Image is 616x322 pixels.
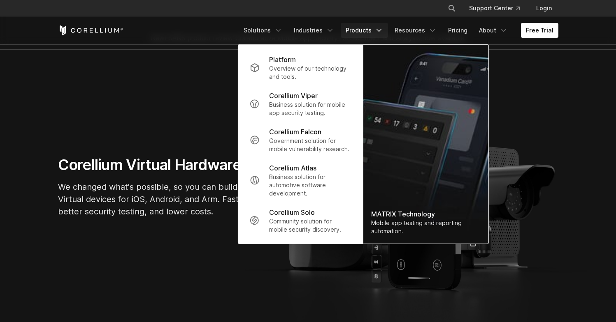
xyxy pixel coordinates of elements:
[269,91,318,101] p: Corellium Viper
[289,23,339,38] a: Industries
[269,137,351,153] p: Government solution for mobile vulnerability research.
[444,1,459,16] button: Search
[269,217,351,234] p: Community solution for mobile security discovery.
[438,1,558,16] div: Navigation Menu
[269,101,351,117] p: Business solution for mobile app security testing.
[443,23,472,38] a: Pricing
[474,23,513,38] a: About
[243,158,358,202] a: Corellium Atlas Business solution for automotive software development.
[58,25,123,35] a: Corellium Home
[371,209,480,219] div: MATRIX Technology
[269,207,315,217] p: Corellium Solo
[269,127,321,137] p: Corellium Falcon
[530,1,558,16] a: Login
[239,23,287,38] a: Solutions
[341,23,388,38] a: Products
[269,163,316,173] p: Corellium Atlas
[243,50,358,86] a: Platform Overview of our technology and tools.
[521,23,558,38] a: Free Trial
[363,45,488,244] a: MATRIX Technology Mobile app testing and reporting automation.
[363,45,488,244] img: Matrix_WebNav_1x
[243,122,358,158] a: Corellium Falcon Government solution for mobile vulnerability research.
[58,181,305,218] p: We changed what's possible, so you can build what's next. Virtual devices for iOS, Android, and A...
[269,173,351,198] p: Business solution for automotive software development.
[371,219,480,235] div: Mobile app testing and reporting automation.
[58,156,305,174] h1: Corellium Virtual Hardware
[463,1,526,16] a: Support Center
[243,202,358,239] a: Corellium Solo Community solution for mobile security discovery.
[243,86,358,122] a: Corellium Viper Business solution for mobile app security testing.
[390,23,442,38] a: Resources
[239,23,558,38] div: Navigation Menu
[269,64,351,81] p: Overview of our technology and tools.
[269,55,296,64] p: Platform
